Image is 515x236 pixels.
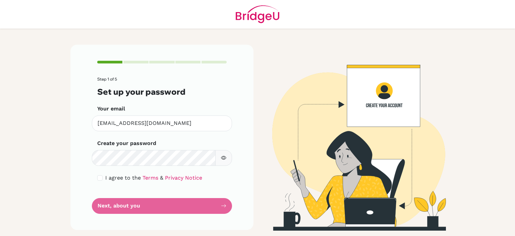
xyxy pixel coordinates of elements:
[97,139,156,147] label: Create your password
[92,115,232,131] input: Insert your email*
[97,87,227,97] h3: Set up your password
[160,175,163,181] span: &
[142,175,158,181] a: Terms
[97,77,117,82] span: Step 1 of 5
[97,105,125,113] label: Your email
[165,175,202,181] a: Privacy Notice
[105,175,141,181] span: I agree to the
